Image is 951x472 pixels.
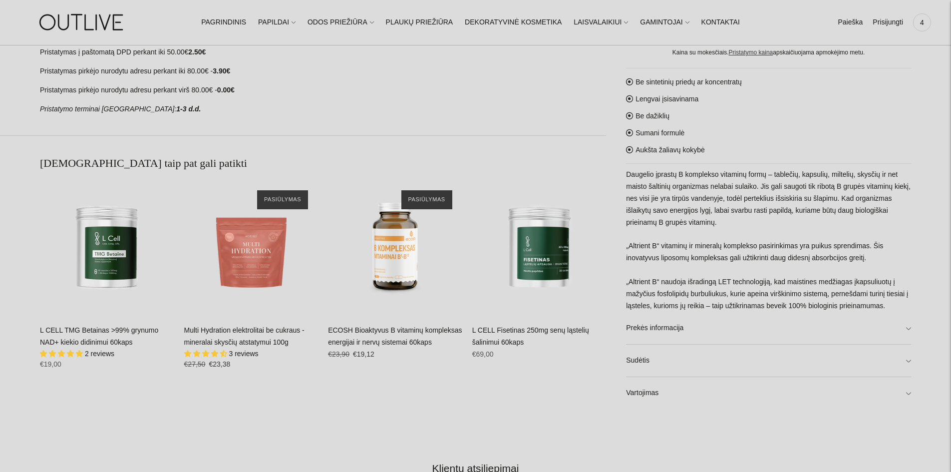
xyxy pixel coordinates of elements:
a: L CELL Fisetinas 250mg senų ląstelių šalinimui 60kaps [472,180,607,315]
a: PAPILDAI [258,11,296,33]
a: KONTAKTAI [701,11,740,33]
span: 3 reviews [229,350,258,358]
strong: 3.90€ [213,67,230,75]
a: L CELL TMG Betainas >99% grynumo NAD+ kiekio didinimui 60kaps [40,180,174,315]
a: Vartojimas [626,377,911,409]
p: Pristatymas pirkėjo nurodytu adresu perkant virš 80.00€ - [40,84,606,96]
a: PAGRINDINIS [201,11,246,33]
p: Pristatymas pirkėjo nurodytu adresu perkant iki 80.00€ - [40,65,606,77]
a: Sudėtis [626,345,911,377]
span: €19,12 [353,350,374,358]
h2: [DEMOGRAPHIC_DATA] taip pat gali patikti [40,156,606,171]
a: 4 [913,11,931,33]
p: Pristatymas į paštomatą DPD perkant iki 50.00€ [40,46,606,58]
a: Multi Hydration elektrolitai be cukraus - mineralai skysčių atstatymui 100g [184,180,318,315]
a: DEKORATYVINĖ KOSMETIKA [465,11,562,33]
a: Multi Hydration elektrolitai be cukraus - mineralai skysčių atstatymui 100g [184,326,305,346]
span: €19,00 [40,360,61,368]
strong: 0.00€ [217,86,235,94]
div: Kaina su mokesčiais. apskaičiuojama apmokėjimo metu. [626,48,911,58]
div: Be sintetinių priedų ar koncentratų Lengvai įsisavinama Be dažiklių Sumani formulė Aukšta žaliavų... [626,68,911,409]
a: L CELL TMG Betainas >99% grynumo NAD+ kiekio didinimui 60kaps [40,326,158,346]
span: 4 [915,15,929,29]
a: Pristatymo kaina [729,49,773,56]
a: PLAUKŲ PRIEŽIŪRA [386,11,453,33]
a: ECOSH Bioaktyvus B vitaminų kompleksas energijai ir nervų sistemai 60kaps [328,180,462,315]
a: Prisijungti [873,11,903,33]
span: 5.00 stars [40,350,85,358]
strong: 1-3 d.d. [176,105,201,113]
a: ECOSH Bioaktyvus B vitaminų kompleksas energijai ir nervų sistemai 60kaps [328,326,462,346]
em: Pristatymo terminai [GEOGRAPHIC_DATA]: [40,105,176,113]
a: LAISVALAIKIUI [574,11,628,33]
strong: 2.50€ [188,48,206,56]
span: €23,38 [209,360,230,368]
a: Paieška [838,11,863,33]
a: Prekės informacija [626,312,911,344]
a: ODOS PRIEŽIŪRA [308,11,374,33]
a: GAMINTOJAI [640,11,689,33]
span: €69,00 [472,350,494,358]
s: €27,50 [184,360,206,368]
span: 2 reviews [85,350,114,358]
img: OUTLIVE [20,5,145,39]
span: 4.67 stars [184,350,229,358]
a: L CELL Fisetinas 250mg senų ląstelių šalinimui 60kaps [472,326,589,346]
s: €23,90 [328,350,349,358]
